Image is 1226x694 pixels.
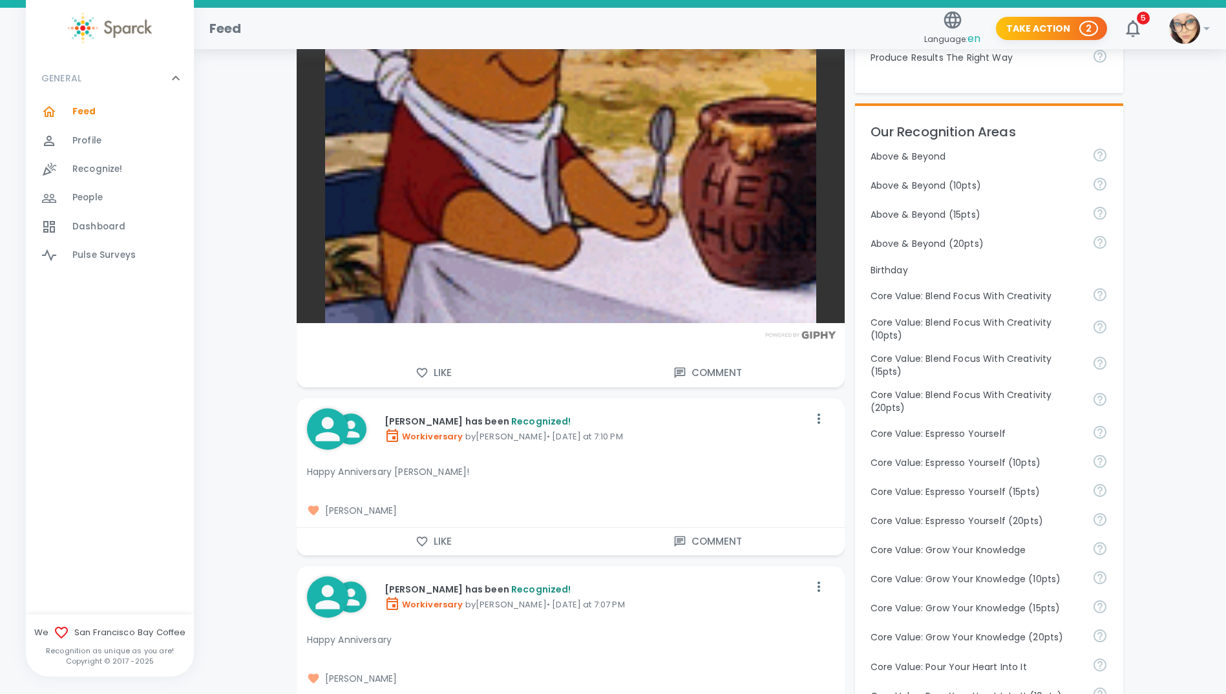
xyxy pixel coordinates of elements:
a: People [26,184,194,212]
svg: Share your voice and your ideas [1092,483,1108,498]
svg: Share your voice and your ideas [1092,454,1108,469]
p: Core Value: Grow Your Knowledge (20pts) [871,631,1083,644]
svg: Achieve goals today and innovate for tomorrow [1092,355,1108,371]
svg: For going above and beyond! [1092,235,1108,250]
a: Recognize! [26,155,194,184]
p: Core Value: Blend Focus With Creativity (20pts) [871,388,1083,414]
svg: For going above and beyond! [1092,176,1108,192]
button: Take Action 2 [996,17,1107,41]
svg: Achieve goals today and innovate for tomorrow [1092,287,1108,302]
svg: Follow your curiosity and learn together [1092,541,1108,556]
span: [PERSON_NAME] [307,504,834,517]
button: Like [297,359,571,386]
a: Dashboard [26,213,194,241]
span: Workiversary [385,430,463,443]
a: Sparck logo [26,13,194,43]
p: Core Value: Espresso Yourself (15pts) [871,485,1083,498]
span: Recognized! [511,415,571,428]
svg: Find success working together and doing the right thing [1092,48,1108,64]
p: Above & Beyond [871,150,1083,163]
span: Profile [72,134,101,147]
p: Our Recognition Areas [871,121,1108,142]
p: 2 [1086,22,1092,35]
p: Birthday [871,264,1108,277]
p: by [PERSON_NAME] • [DATE] at 7:07 PM [385,596,809,611]
button: Comment [571,359,845,386]
h1: Feed [209,18,242,39]
a: Pulse Surveys [26,241,194,269]
span: Feed [72,105,96,118]
svg: Follow your curiosity and learn together [1092,628,1108,644]
p: Above & Beyond (15pts) [871,208,1083,221]
svg: Share your voice and your ideas [1092,425,1108,440]
span: en [967,31,980,46]
div: GENERAL [26,59,194,98]
p: Produce Results The Right Way [871,51,1083,64]
svg: Follow your curiosity and learn together [1092,599,1108,615]
p: [PERSON_NAME] has been [385,583,809,596]
svg: Follow your curiosity and learn together [1092,570,1108,585]
span: Recognize! [72,163,123,176]
img: Powered by GIPHY [762,331,840,339]
p: Core Value: Blend Focus With Creativity (15pts) [871,352,1083,378]
div: GENERAL [26,98,194,275]
p: Above & Beyond (20pts) [871,237,1083,250]
button: 5 [1117,13,1148,44]
svg: Share your voice and your ideas [1092,512,1108,527]
img: Sparck logo [68,13,152,43]
span: 5 [1137,12,1150,25]
p: Core Value: Pour Your Heart Into It [871,660,1083,673]
button: Like [297,528,571,555]
p: Core Value: Grow Your Knowledge (15pts) [871,602,1083,615]
img: Picture of Favi [1169,13,1200,44]
svg: For going above and beyond! [1092,205,1108,221]
p: Copyright © 2017 - 2025 [26,656,194,666]
p: Core Value: Blend Focus With Creativity [871,289,1083,302]
span: People [72,191,103,204]
p: Core Value: Grow Your Knowledge [871,543,1083,556]
button: Language:en [919,6,986,52]
svg: For going above and beyond! [1092,147,1108,163]
svg: Achieve goals today and innovate for tomorrow [1092,392,1108,407]
svg: Come to work to make a difference in your own way [1092,657,1108,673]
p: [PERSON_NAME] has been [385,415,809,428]
p: Core Value: Espresso Yourself [871,427,1083,440]
p: Happy Anniversary [PERSON_NAME]! [307,465,834,478]
p: Recognition as unique as you are! [26,646,194,656]
svg: Achieve goals today and innovate for tomorrow [1092,319,1108,335]
span: Recognized! [511,583,571,596]
span: [PERSON_NAME] [307,672,834,685]
button: Comment [571,528,845,555]
p: Happy Anniversary [307,633,834,646]
p: Core Value: Espresso Yourself (10pts) [871,456,1083,469]
p: Core Value: Grow Your Knowledge (10pts) [871,573,1083,585]
p: Above & Beyond (10pts) [871,179,1083,192]
a: Feed [26,98,194,126]
span: Workiversary [385,598,463,611]
span: Dashboard [72,220,125,233]
span: We San Francisco Bay Coffee [26,625,194,640]
p: GENERAL [41,72,81,85]
p: Core Value: Blend Focus With Creativity (10pts) [871,316,1083,342]
span: Language: [924,30,980,48]
a: Profile [26,127,194,155]
span: Pulse Surveys [72,249,136,262]
p: by [PERSON_NAME] • [DATE] at 7:10 PM [385,428,809,443]
p: Core Value: Espresso Yourself (20pts) [871,514,1083,527]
